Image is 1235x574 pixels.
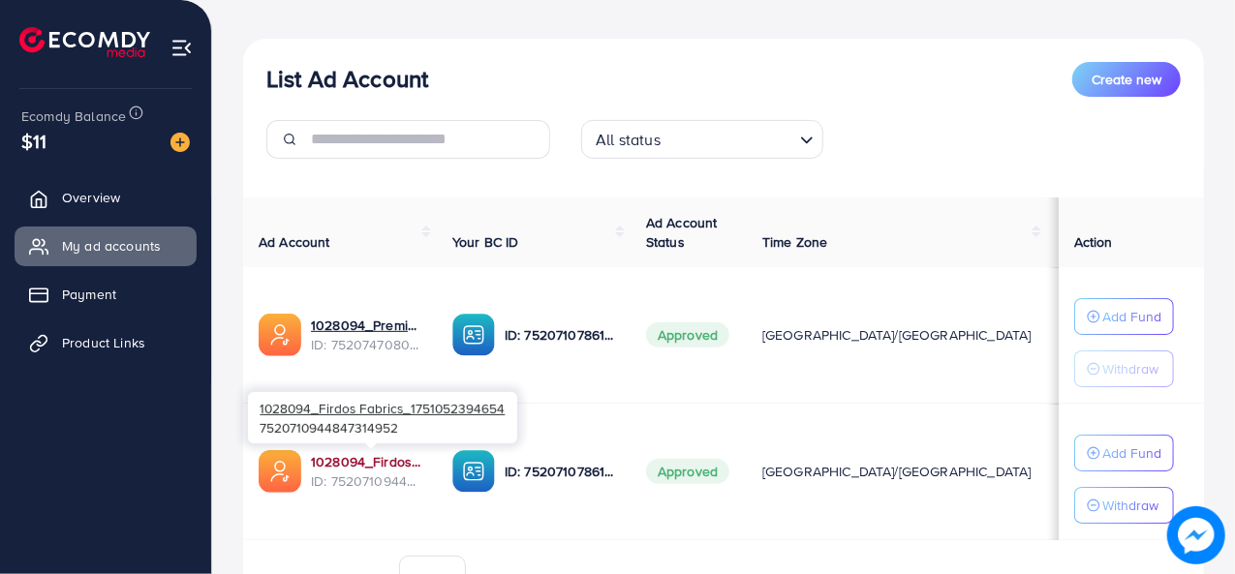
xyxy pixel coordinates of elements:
[1074,435,1174,471] button: Add Fund
[15,275,197,314] a: Payment
[1074,298,1174,335] button: Add Fund
[170,37,193,59] img: menu
[1102,494,1158,517] p: Withdraw
[646,459,729,484] span: Approved
[311,471,421,491] span: ID: 7520710944847314952
[21,106,126,126] span: Ecomdy Balance
[1102,441,1161,465] p: Add Fund
[452,232,519,252] span: Your BC ID
[1102,357,1158,380] p: Withdraw
[1167,506,1225,564] img: image
[21,127,46,155] span: $11
[62,236,161,256] span: My ad accounts
[762,462,1032,481] span: [GEOGRAPHIC_DATA]/[GEOGRAPHIC_DATA]
[1072,62,1181,97] button: Create new
[19,27,150,57] img: logo
[266,65,428,93] h3: List Ad Account
[505,323,615,347] p: ID: 7520710786193489938
[505,460,615,483] p: ID: 7520710786193489938
[259,232,330,252] span: Ad Account
[1102,305,1161,328] p: Add Fund
[452,450,495,493] img: ic-ba-acc.ded83a64.svg
[170,133,190,152] img: image
[259,314,301,356] img: ic-ads-acc.e4c84228.svg
[311,316,421,355] div: <span class='underline'>1028094_Premium Firdos Fabrics_1751060404003</span></br>7520747080223358977
[762,325,1032,345] span: [GEOGRAPHIC_DATA]/[GEOGRAPHIC_DATA]
[259,450,301,493] img: ic-ads-acc.e4c84228.svg
[62,333,145,352] span: Product Links
[762,232,827,252] span: Time Zone
[260,399,505,417] span: 1028094_Firdos Fabrics_1751052394654
[15,227,197,265] a: My ad accounts
[311,452,421,471] a: 1028094_Firdos Fabrics_1751052394654
[646,213,718,252] span: Ad Account Status
[1074,487,1174,524] button: Withdraw
[15,178,197,217] a: Overview
[62,285,116,304] span: Payment
[646,322,729,347] span: Approved
[581,120,823,159] div: Search for option
[311,316,421,335] a: 1028094_Premium Firdos Fabrics_1751060404003
[1092,70,1161,89] span: Create new
[15,323,197,362] a: Product Links
[1074,232,1113,252] span: Action
[452,314,495,356] img: ic-ba-acc.ded83a64.svg
[1074,350,1174,387] button: Withdraw
[311,335,421,354] span: ID: 7520747080223358977
[592,126,664,154] span: All status
[666,122,792,154] input: Search for option
[62,188,120,207] span: Overview
[248,392,517,443] div: 7520710944847314952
